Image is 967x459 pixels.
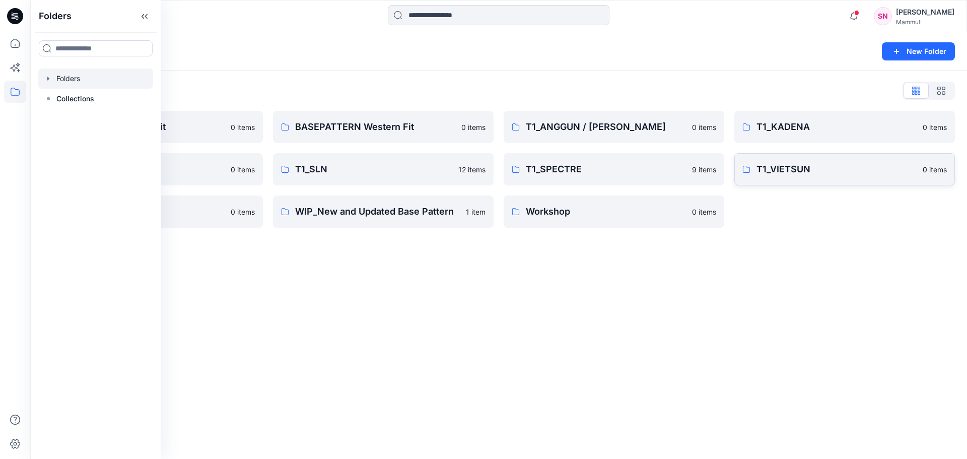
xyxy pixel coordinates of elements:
p: WIP_New and Updated Base Pattern [295,205,460,219]
p: 0 items [461,122,486,133]
p: 9 items [692,164,716,175]
a: Workshop0 items [504,195,724,228]
a: T1_SPECTRE9 items [504,153,724,185]
p: Workshop [526,205,686,219]
p: 0 items [231,207,255,217]
a: WIP_New and Updated Base Pattern1 item [273,195,494,228]
p: T1_SLN [295,162,452,176]
a: T1_ANGGUN / [PERSON_NAME]0 items [504,111,724,143]
div: SN [874,7,892,25]
p: 0 items [231,122,255,133]
p: 0 items [923,122,947,133]
p: BASEPATTERN Western Fit [295,120,455,134]
div: [PERSON_NAME] [896,6,954,18]
p: T1_ANGGUN / [PERSON_NAME] [526,120,686,134]
p: 12 items [458,164,486,175]
a: BASEPATTERN Western Fit0 items [273,111,494,143]
p: 0 items [923,164,947,175]
p: 1 item [466,207,486,217]
a: T1_VIETSUN0 items [734,153,955,185]
p: 0 items [692,122,716,133]
p: T1_VIETSUN [756,162,917,176]
p: Collections [56,93,94,105]
p: T1_KADENA [756,120,917,134]
a: T1_SLN12 items [273,153,494,185]
p: 0 items [692,207,716,217]
div: Mammut [896,18,954,26]
p: T1_SPECTRE [526,162,686,176]
p: 0 items [231,164,255,175]
a: T1_KADENA0 items [734,111,955,143]
button: New Folder [882,42,955,60]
